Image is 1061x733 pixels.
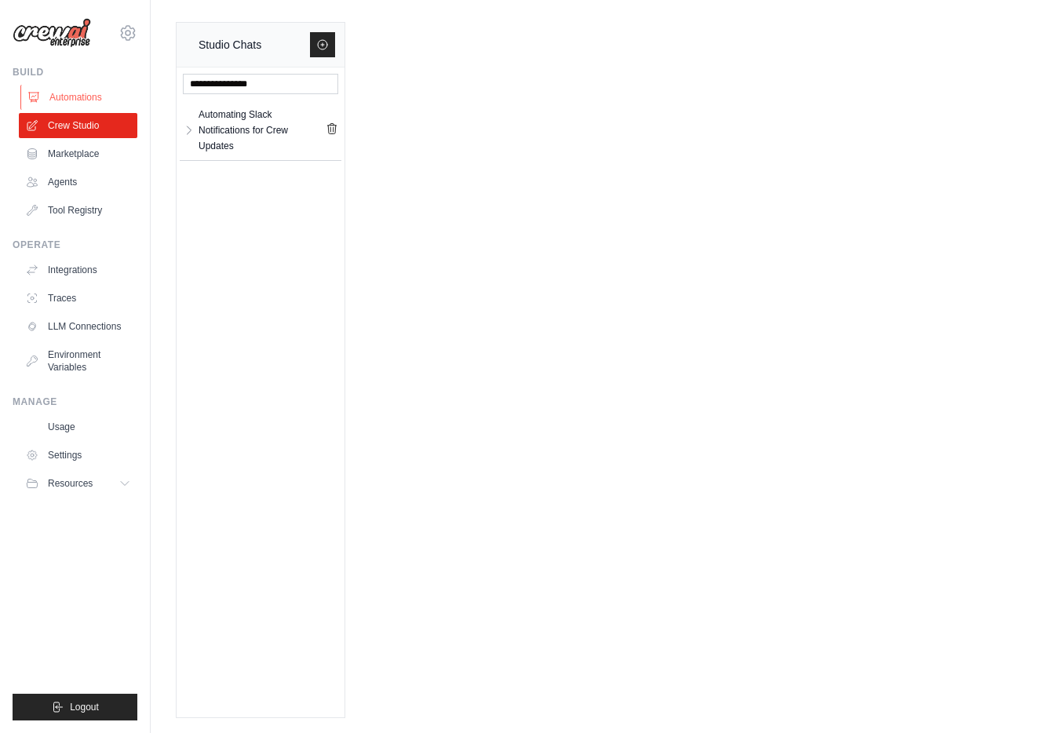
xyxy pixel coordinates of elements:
[19,257,137,283] a: Integrations
[19,141,137,166] a: Marketplace
[13,239,137,251] div: Operate
[19,170,137,195] a: Agents
[13,396,137,408] div: Manage
[48,477,93,490] span: Resources
[19,414,137,439] a: Usage
[13,18,91,48] img: Logo
[70,701,99,713] span: Logout
[19,286,137,311] a: Traces
[19,471,137,496] button: Resources
[19,113,137,138] a: Crew Studio
[19,443,137,468] a: Settings
[199,107,326,154] div: Automating Slack Notifications for Crew Updates
[19,198,137,223] a: Tool Registry
[195,107,326,154] a: Automating Slack Notifications for Crew Updates
[19,314,137,339] a: LLM Connections
[13,66,137,78] div: Build
[199,35,261,54] div: Studio Chats
[20,85,139,110] a: Automations
[13,694,137,720] button: Logout
[19,342,137,380] a: Environment Variables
